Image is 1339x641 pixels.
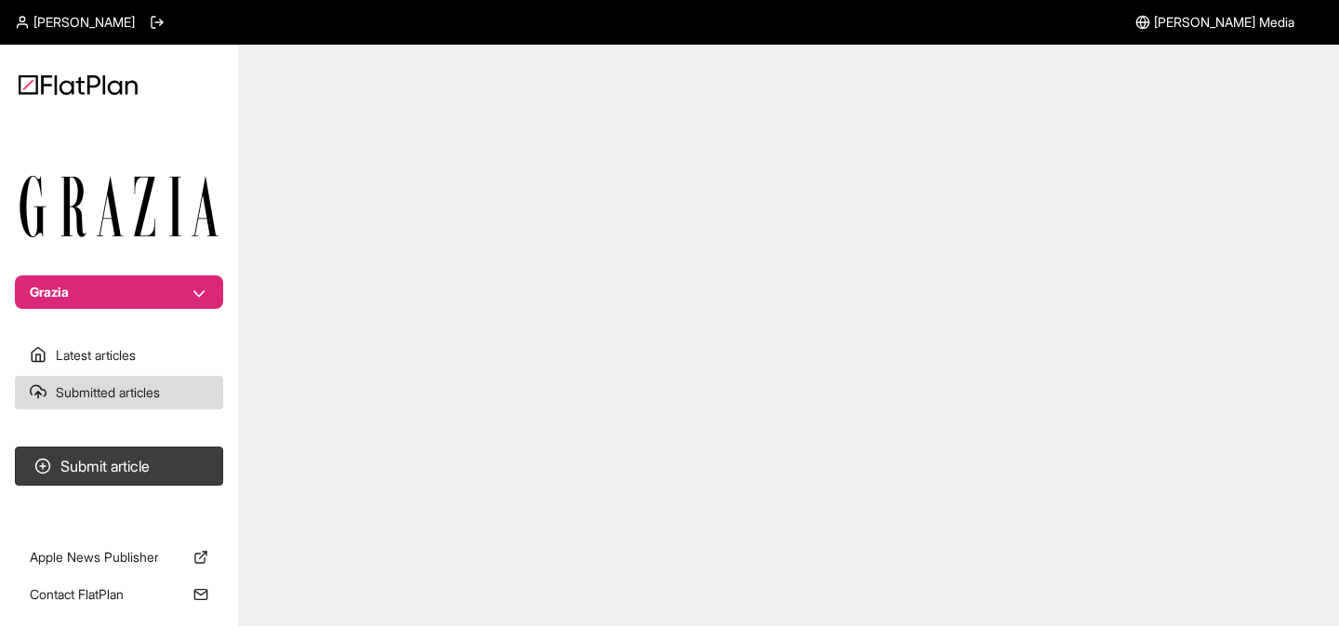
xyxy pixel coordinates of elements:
[15,376,223,409] a: Submitted articles
[33,13,135,32] span: [PERSON_NAME]
[15,13,135,32] a: [PERSON_NAME]
[15,578,223,611] a: Contact FlatPlan
[15,541,223,574] a: Apple News Publisher
[19,74,138,95] img: Logo
[19,175,219,238] img: Publication Logo
[1154,13,1294,32] span: [PERSON_NAME] Media
[15,339,223,372] a: Latest articles
[15,275,223,309] button: Grazia
[15,447,223,486] button: Submit article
